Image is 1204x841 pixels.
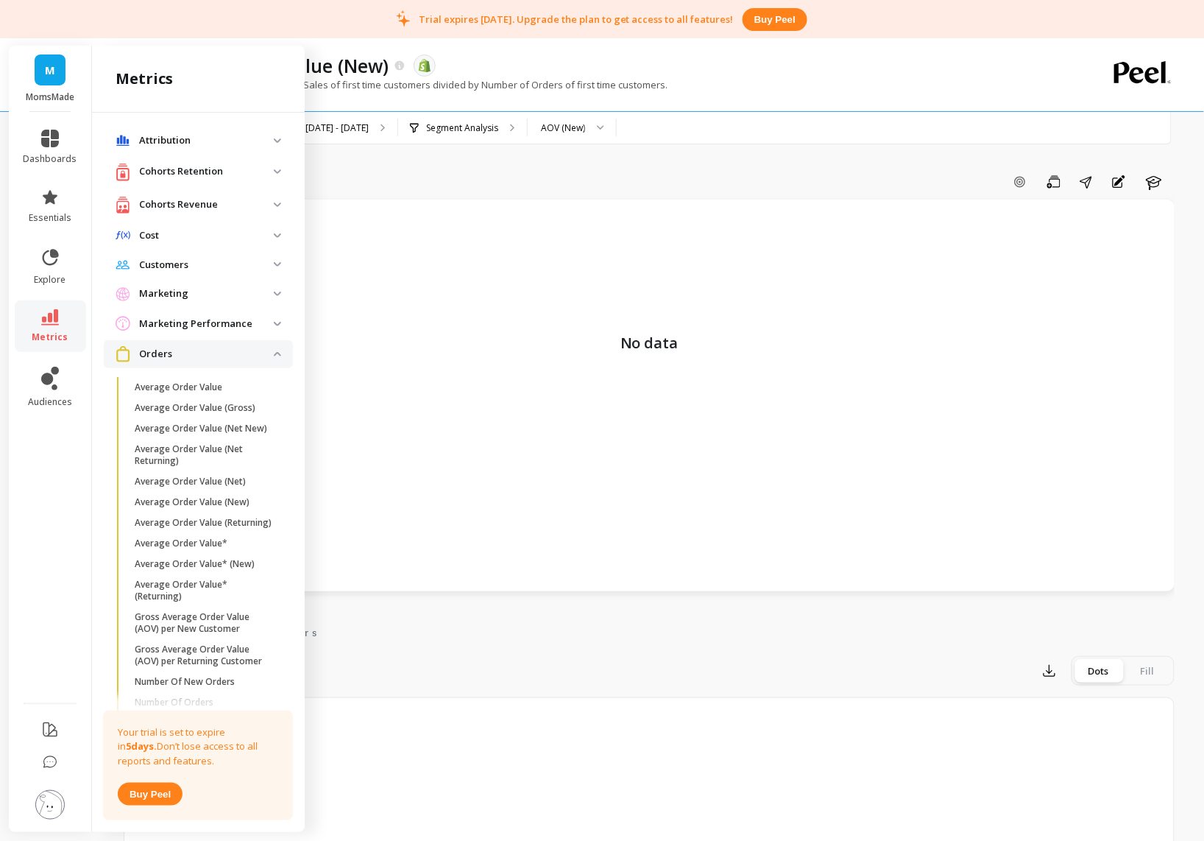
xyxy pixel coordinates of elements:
p: Marketing [139,286,274,301]
img: profile picture [35,790,65,820]
p: Average Order Value* (Returning) [135,579,275,602]
p: Average Order Value (Returning) [135,517,272,529]
img: navigation item icon [116,196,130,214]
p: Your trial is set to expire in Don’t lose access to all reports and features. [118,725,278,769]
p: Marketing Performance [139,317,274,331]
p: Customers [139,258,274,272]
img: navigation item icon [116,316,130,331]
img: navigation item icon [116,286,130,301]
p: Average Order Value (Net New) [135,423,267,434]
h2: metrics [116,68,173,89]
span: audiences [28,396,72,408]
span: explore [35,274,66,286]
img: down caret icon [274,203,281,207]
img: navigation item icon [116,163,130,181]
span: metrics [32,331,68,343]
p: Attribution [139,133,274,148]
p: Average Order Value (New) [135,496,249,508]
p: Number Of Orders [135,697,213,708]
p: Gross Average Order Value (AOV) per Returning Customer [135,644,275,667]
span: M [45,62,55,79]
img: down caret icon [274,169,281,174]
p: Average Order Value (Gross) [135,402,255,414]
p: Cohorts Retention [139,164,274,179]
p: Number Of New Orders [135,676,235,688]
p: Average Order Value* (New) [135,558,255,570]
button: Buy peel [118,783,183,806]
nav: Tabs [124,613,1175,647]
p: Products Sold (Transactional) [135,820,259,832]
img: navigation item icon [116,260,130,270]
img: navigation item icon [116,135,130,147]
p: AOV for first time customers. Total Sales of first time customers divided by Number of Orders of ... [124,78,667,91]
img: down caret icon [274,233,281,238]
img: api.shopify.svg [418,59,431,72]
p: No data [138,214,1161,354]
p: Gross Average Order Value (AOV) per New Customer [135,611,275,635]
p: Cohorts Revenue [139,197,274,212]
p: Trial expires [DATE]. Upgrade the plan to get access to all features! [419,13,734,26]
img: down caret icon [274,138,281,143]
p: Segment Analysis [426,122,498,134]
span: dashboards [24,153,77,165]
span: essentials [29,212,71,224]
img: down caret icon [274,352,281,356]
p: Cost [139,228,274,243]
img: navigation item icon [116,346,130,362]
strong: 5 days. [126,739,157,753]
div: Dots [1074,659,1123,683]
img: down caret icon [274,262,281,267]
div: Fill [1123,659,1172,683]
img: down caret icon [274,322,281,326]
p: Average Order Value (Net Returning) [135,443,275,467]
div: AOV (New) [541,121,585,135]
p: Average Order Value* [135,538,227,549]
p: Average Order Value (Net) [135,476,246,488]
button: Buy peel [743,8,807,31]
p: MomsMade [24,91,77,103]
img: down caret icon [274,292,281,296]
p: Orders [139,347,274,362]
p: Average Order Value [135,381,222,393]
img: navigation item icon [116,231,130,240]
